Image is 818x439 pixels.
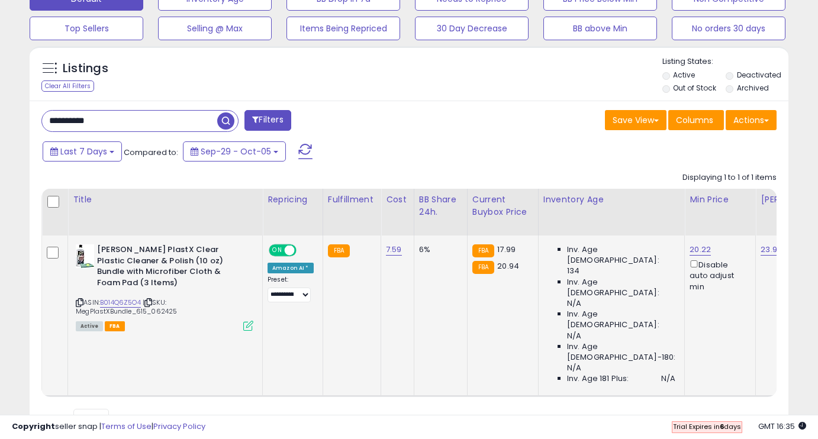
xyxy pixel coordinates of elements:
span: N/A [567,363,581,373]
span: FBA [105,321,125,331]
button: Save View [605,110,666,130]
span: ON [270,246,285,256]
div: 6% [419,244,458,255]
small: FBA [472,244,494,257]
span: Inv. Age [DEMOGRAPHIC_DATA]: [567,309,675,330]
button: Filters [244,110,291,131]
button: 30 Day Decrease [415,17,529,40]
div: BB Share 24h. [419,193,462,218]
span: 134 [567,266,579,276]
button: Last 7 Days [43,141,122,162]
a: 20.22 [690,244,711,256]
div: Cost [386,193,409,206]
div: Displaying 1 to 1 of 1 items [682,172,777,183]
span: Show: entries [50,412,136,424]
div: Preset: [268,276,314,302]
button: Sep-29 - Oct-05 [183,141,286,162]
label: Active [673,70,695,80]
span: Inv. Age [DEMOGRAPHIC_DATA]-180: [567,341,675,363]
div: Amazon AI * [268,263,314,273]
a: 23.96 [761,244,782,256]
span: OFF [295,246,314,256]
span: N/A [567,298,581,309]
span: 2025-10-13 16:35 GMT [758,421,806,432]
b: 6 [720,422,724,431]
div: Title [73,193,257,206]
button: Selling @ Max [158,17,272,40]
span: Last 7 Days [60,146,107,157]
a: B014Q6Z5O4 [100,298,141,308]
span: All listings currently available for purchase on Amazon [76,321,103,331]
div: seller snap | | [12,421,205,432]
div: ASIN: [76,244,253,330]
h5: Listings [63,60,108,77]
b: [PERSON_NAME] PlastX Clear Plastic Cleaner & Polish (10 oz) Bundle with Microfiber Cloth & Foam P... [97,244,241,291]
span: | SKU: MegPlastXBundle_615_062425 [76,298,177,315]
div: Disable auto adjust min [690,258,746,292]
button: No orders 30 days [672,17,785,40]
button: Columns [668,110,724,130]
label: Archived [737,83,769,93]
strong: Copyright [12,421,55,432]
span: N/A [567,331,581,341]
button: Items Being Repriced [286,17,400,40]
span: Trial Expires in days [673,422,741,431]
div: Min Price [690,193,751,206]
button: Top Sellers [30,17,143,40]
span: Inv. Age 181 Plus: [567,373,629,384]
a: Privacy Policy [153,421,205,432]
span: N/A [661,373,675,384]
span: 20.94 [497,260,519,272]
button: BB above Min [543,17,657,40]
div: Repricing [268,193,318,206]
span: Inv. Age [DEMOGRAPHIC_DATA]: [567,244,675,266]
label: Out of Stock [673,83,716,93]
div: Current Buybox Price [472,193,533,218]
button: Actions [726,110,777,130]
span: Columns [676,114,713,126]
img: 41-dGm5WV2L._SL40_.jpg [76,244,94,268]
small: FBA [328,244,350,257]
label: Deactivated [737,70,781,80]
small: FBA [472,261,494,274]
span: Compared to: [124,147,178,158]
div: Clear All Filters [41,80,94,92]
div: Inventory Age [543,193,679,206]
div: Fulfillment [328,193,376,206]
span: Sep-29 - Oct-05 [201,146,271,157]
span: 17.99 [497,244,516,255]
p: Listing States: [662,56,788,67]
span: Inv. Age [DEMOGRAPHIC_DATA]: [567,277,675,298]
a: Terms of Use [101,421,152,432]
a: 7.59 [386,244,402,256]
